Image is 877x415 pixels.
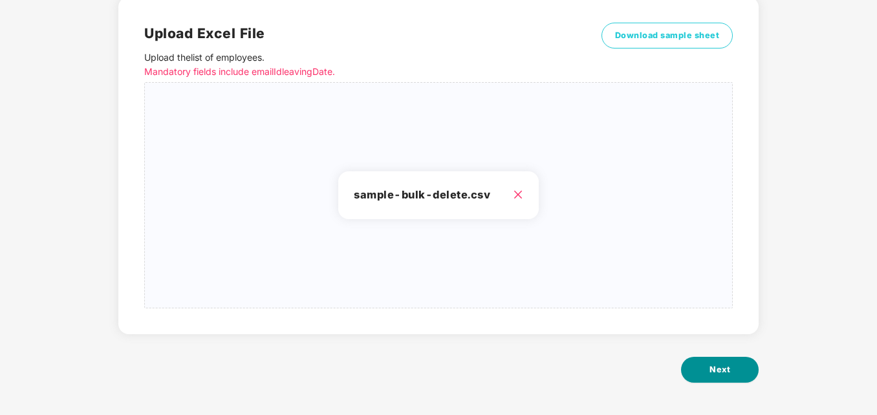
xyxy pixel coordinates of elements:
span: Next [709,363,730,376]
span: Download sample sheet [615,29,720,42]
button: Next [681,357,759,383]
button: Download sample sheet [601,23,733,48]
span: close [513,189,523,200]
p: Mandatory fields include emailId leavingDate. [144,65,586,79]
span: sample-bulk-delete.csv close [145,83,732,308]
p: Upload the list of employees . [144,50,586,79]
h3: sample-bulk-delete.csv [354,187,523,204]
h2: Upload Excel File [144,23,586,44]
